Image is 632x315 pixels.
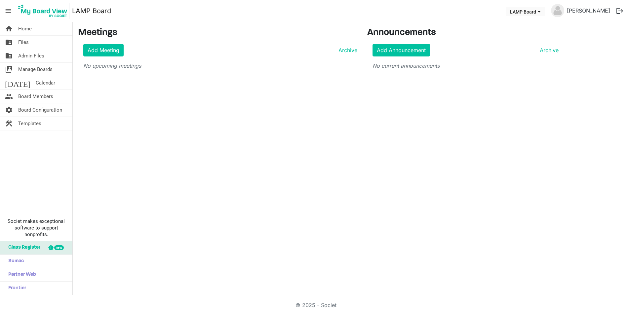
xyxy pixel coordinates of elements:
[18,63,53,76] span: Manage Boards
[5,282,26,295] span: Frontier
[5,90,13,103] span: people
[336,46,357,54] a: Archive
[5,103,13,117] span: settings
[5,255,24,268] span: Sumac
[72,4,111,17] a: LAMP Board
[506,7,545,16] button: LAMP Board dropdownbutton
[5,268,36,281] span: Partner Web
[537,46,559,54] a: Archive
[83,62,357,70] p: No upcoming meetings
[5,241,40,254] span: Glass Register
[18,103,62,117] span: Board Configuration
[36,76,55,89] span: Calendar
[16,3,72,19] a: My Board View Logo
[373,44,430,56] a: Add Announcement
[5,63,13,76] span: switch_account
[5,117,13,130] span: construction
[5,76,30,89] span: [DATE]
[18,49,44,62] span: Admin Files
[83,44,124,56] a: Add Meeting
[16,3,69,19] img: My Board View Logo
[18,90,53,103] span: Board Members
[367,27,564,39] h3: Announcements
[2,5,15,17] span: menu
[78,27,357,39] h3: Meetings
[54,245,64,250] div: new
[551,4,564,17] img: no-profile-picture.svg
[564,4,613,17] a: [PERSON_NAME]
[3,218,69,238] span: Societ makes exceptional software to support nonprofits.
[18,117,41,130] span: Templates
[5,22,13,35] span: home
[5,49,13,62] span: folder_shared
[373,62,559,70] p: No current announcements
[5,36,13,49] span: folder_shared
[18,36,29,49] span: Files
[613,4,627,18] button: logout
[18,22,32,35] span: Home
[296,302,336,308] a: © 2025 - Societ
